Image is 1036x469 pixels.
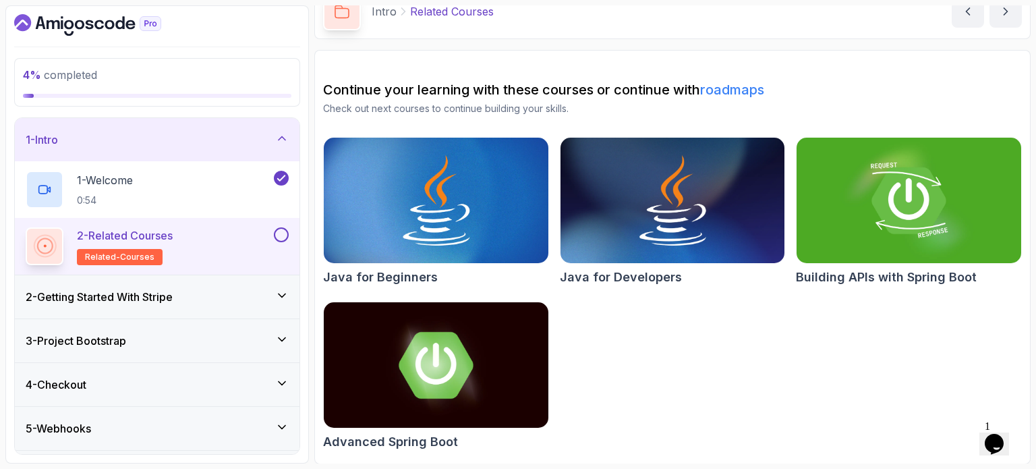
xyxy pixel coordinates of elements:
[26,377,86,393] h3: 4 - Checkout
[15,275,299,319] button: 2-Getting Started With Stripe
[560,138,785,263] img: Java for Developers card
[15,407,299,450] button: 5-Webhooks
[797,138,1021,263] img: Building APIs with Spring Boot card
[23,68,41,82] span: 4 %
[15,363,299,406] button: 4-Checkout
[323,302,549,451] a: Advanced Spring Boot cardAdvanced Spring Boot
[26,171,289,209] button: 1-Welcome0:54
[410,3,494,20] p: Related Courses
[372,3,397,20] p: Intro
[26,289,173,305] h3: 2 - Getting Started With Stripe
[23,68,97,82] span: completed
[77,227,173,244] p: 2 - Related Courses
[14,14,192,36] a: Dashboard
[85,252,154,263] span: related-courses
[323,268,438,287] h2: Java for Beginners
[323,433,458,451] h2: Advanced Spring Boot
[324,302,548,428] img: Advanced Spring Boot card
[77,194,133,207] p: 0:54
[560,137,786,287] a: Java for Developers cardJava for Developers
[796,268,977,287] h2: Building APIs with Spring Boot
[323,80,1022,99] h2: Continue your learning with these courses or continue with
[26,333,126,349] h3: 3 - Project Bootstrap
[77,172,133,188] p: 1 - Welcome
[26,420,91,437] h3: 5 - Webhooks
[323,137,549,287] a: Java for Beginners cardJava for Beginners
[26,227,289,265] button: 2-Related Coursesrelated-courses
[796,137,1022,287] a: Building APIs with Spring Boot cardBuilding APIs with Spring Boot
[700,82,764,98] a: roadmaps
[15,319,299,362] button: 3-Project Bootstrap
[560,268,682,287] h2: Java for Developers
[323,102,1022,115] p: Check out next courses to continue building your skills.
[26,132,58,148] h3: 1 - Intro
[979,415,1023,456] iframe: chat widget
[15,118,299,161] button: 1-Intro
[324,138,548,263] img: Java for Beginners card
